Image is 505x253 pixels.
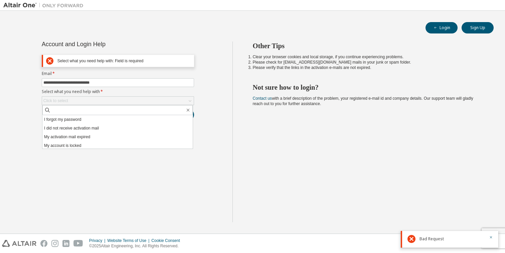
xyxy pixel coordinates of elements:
h2: Other Tips [253,41,482,50]
h2: Not sure how to login? [253,83,482,92]
a: Contact us [253,96,272,101]
div: Website Terms of Use [107,238,151,243]
div: Account and Login Help [42,41,164,47]
div: Privacy [89,238,107,243]
span: with a brief description of the problem, your registered e-mail id and company details. Our suppo... [253,96,473,106]
img: Altair One [3,2,87,9]
li: Please verify that the links in the activation e-mails are not expired. [253,65,482,70]
img: instagram.svg [51,240,58,247]
li: Please check for [EMAIL_ADDRESS][DOMAIN_NAME] mails in your junk or spam folder. [253,60,482,65]
img: altair_logo.svg [2,240,36,247]
div: Click to select [42,97,194,105]
button: Login [426,22,458,33]
li: Clear your browser cookies and local storage, if you continue experiencing problems. [253,54,482,60]
span: Bad Request [419,236,444,242]
img: facebook.svg [40,240,47,247]
div: Click to select [43,98,68,103]
li: I forgot my password [42,115,193,124]
p: © 2025 Altair Engineering, Inc. All Rights Reserved. [89,243,184,249]
label: Email [42,71,194,76]
label: Select what you need help with [42,89,194,94]
div: Cookie Consent [151,238,184,243]
button: Sign Up [462,22,494,33]
div: Select what you need help with: Field is required [57,59,191,64]
img: youtube.svg [73,240,83,247]
img: linkedin.svg [62,240,69,247]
